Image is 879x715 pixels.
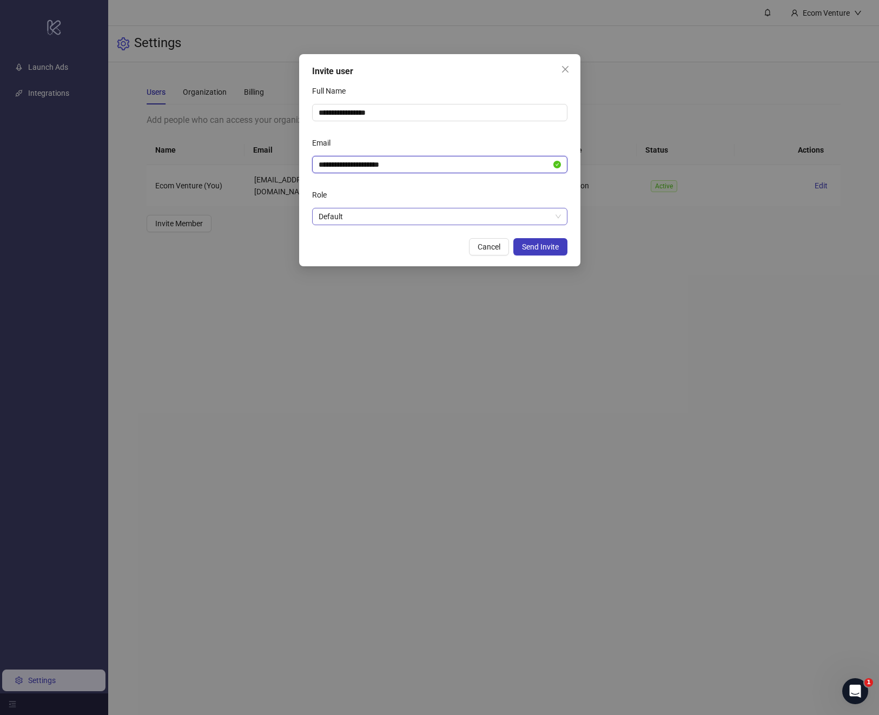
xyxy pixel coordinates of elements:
span: Cancel [478,242,500,251]
button: Cancel [469,238,509,255]
label: Role [312,186,334,204]
button: Send Invite [513,238,567,255]
label: Email [312,134,338,152]
button: Close [557,61,574,78]
span: Send Invite [522,242,559,251]
span: close [561,65,570,74]
span: 1 [864,678,873,687]
div: Invite user [312,65,567,78]
input: Organization name Full Name [312,104,567,121]
span: Default [319,208,561,225]
label: Full Name [312,82,353,100]
iframe: Intercom live chat [842,678,868,704]
input: Email [319,159,551,170]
